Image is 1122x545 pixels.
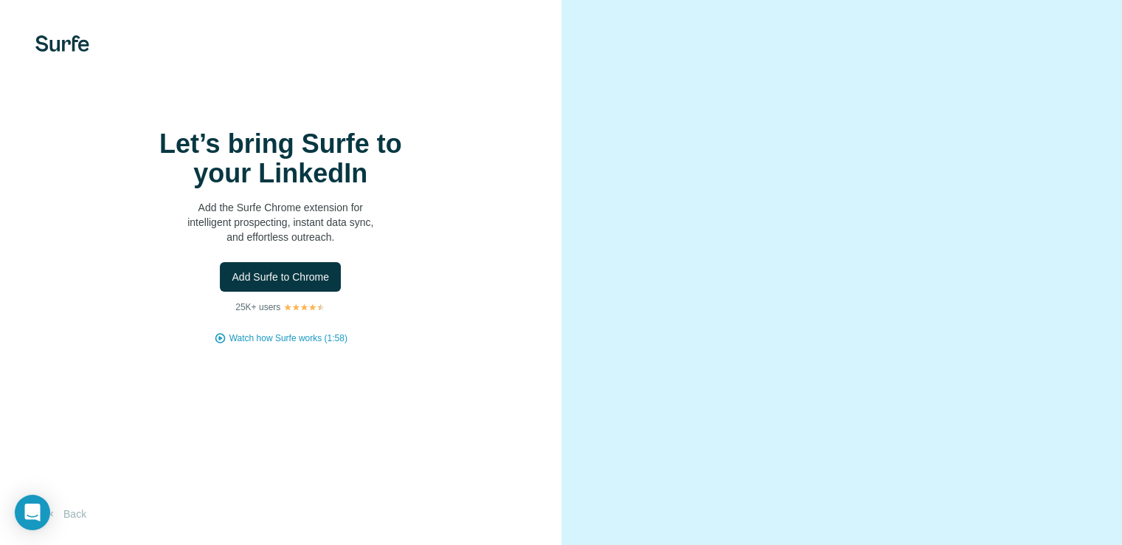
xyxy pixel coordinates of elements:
button: Add Surfe to Chrome [220,262,341,292]
p: Add the Surfe Chrome extension for intelligent prospecting, instant data sync, and effortless out... [133,200,428,244]
span: Add Surfe to Chrome [232,270,329,284]
img: Rating Stars [283,303,325,312]
button: Watch how Surfe works (1:58) [229,332,347,345]
h1: Let’s bring Surfe to your LinkedIn [133,129,428,188]
button: Back [35,501,97,527]
div: Open Intercom Messenger [15,495,50,530]
p: 25K+ users [235,301,280,314]
img: Surfe's logo [35,35,89,52]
